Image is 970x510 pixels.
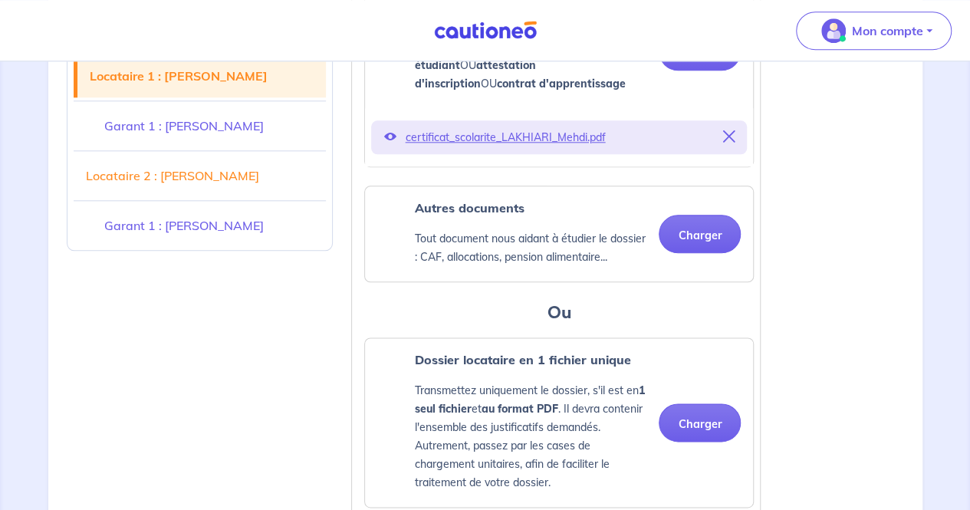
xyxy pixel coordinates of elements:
p: Mon compte [852,21,923,40]
h3: Ou [364,301,754,325]
a: Garant 1 : [PERSON_NAME] [74,105,327,148]
strong: Dossier locataire en 1 fichier unique [414,352,630,367]
p: Transmettez uniquement le dossier, s'il est en et . Il devra contenir l'ensemble des justificatif... [414,381,646,492]
button: illu_account_valid_menu.svgMon compte [796,12,952,50]
a: Locataire 2 : [PERSON_NAME] [74,155,327,198]
button: Supprimer [722,127,735,148]
img: Cautioneo [428,21,543,40]
div: categoryName: profile, userCategory: student [364,337,754,508]
img: illu_account_valid_menu.svg [821,18,846,43]
strong: contrat d'apprentissage [496,77,625,90]
button: Voir [383,127,396,148]
p: OU OU OU [414,38,646,93]
p: certificat_scolarite_LAKHIARI_Mehdi.pdf [405,127,713,148]
button: Charger [659,403,741,442]
button: Charger [659,215,741,253]
strong: Autres documents [414,200,524,216]
strong: au format PDF [481,402,557,416]
a: Garant 1 : [PERSON_NAME] [74,205,327,248]
p: Tout document nous aidant à étudier le dossier : CAF, allocations, pension alimentaire... [414,229,646,266]
a: Locataire 1 : [PERSON_NAME] [77,55,327,98]
div: categoryName: other, userCategory: student [364,186,754,282]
